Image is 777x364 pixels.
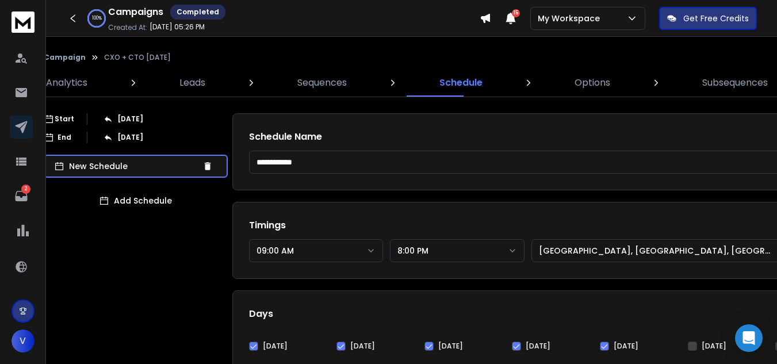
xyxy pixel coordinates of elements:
[438,342,463,351] label: [DATE]
[117,114,143,124] p: [DATE]
[150,22,205,32] p: [DATE] 05:26 PM
[39,69,94,97] a: Analytics
[575,76,610,90] p: Options
[702,76,768,90] p: Subsequences
[12,329,35,352] button: V
[69,160,198,172] p: New Schedule
[170,5,225,20] div: Completed
[659,7,757,30] button: Get Free Credits
[683,13,749,24] p: Get Free Credits
[439,76,483,90] p: Schedule
[614,342,638,351] label: [DATE]
[55,114,74,124] p: Start
[290,69,354,97] a: Sequences
[92,15,102,22] p: 100 %
[526,342,550,351] label: [DATE]
[173,69,212,97] a: Leads
[538,13,604,24] p: My Workspace
[108,5,163,19] h1: Campaigns
[695,69,775,97] a: Subsequences
[12,12,35,33] img: logo
[568,69,617,97] a: Options
[44,189,228,212] button: Add Schedule
[390,239,525,262] button: 8:00 PM
[512,9,520,17] span: 15
[10,185,33,208] a: 2
[104,53,171,62] p: CXO + CTO [DATE]
[46,76,87,90] p: Analytics
[735,324,763,352] div: Open Intercom Messenger
[249,239,384,262] button: 09:00 AM
[432,69,489,97] a: Schedule
[44,53,86,62] button: Campaign
[297,76,347,90] p: Sequences
[108,23,147,32] p: Created At:
[702,342,726,351] label: [DATE]
[21,185,30,194] p: 2
[350,342,375,351] label: [DATE]
[263,342,288,351] label: [DATE]
[117,133,143,142] p: [DATE]
[179,76,205,90] p: Leads
[58,133,71,142] p: End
